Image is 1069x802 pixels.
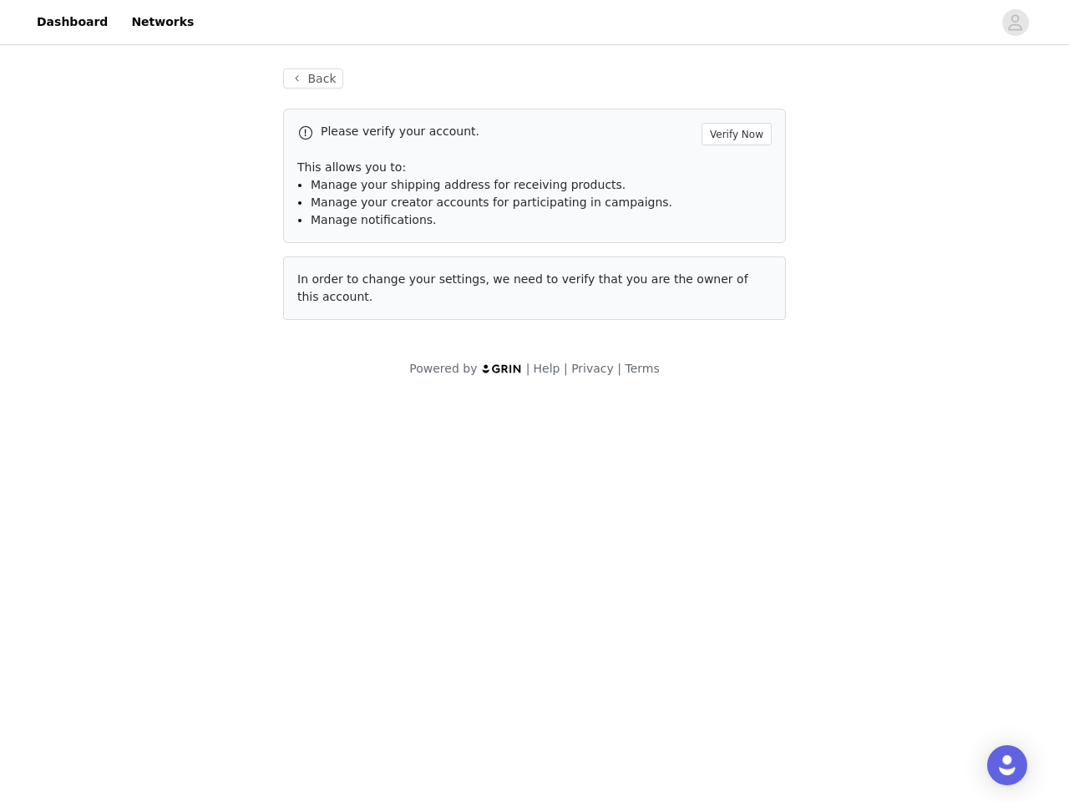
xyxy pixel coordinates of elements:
div: Open Intercom Messenger [987,745,1027,785]
span: Manage your shipping address for receiving products. [311,178,626,191]
img: logo [481,363,523,374]
a: Privacy [571,362,614,375]
a: Networks [121,3,204,41]
button: Back [283,69,343,89]
a: Help [534,362,560,375]
div: avatar [1007,9,1023,36]
button: Verify Now [702,123,772,145]
span: | [526,362,530,375]
span: In order to change your settings, we need to verify that you are the owner of this account. [297,272,748,303]
span: | [564,362,568,375]
span: Manage notifications. [311,213,437,226]
span: | [617,362,621,375]
span: Manage your creator accounts for participating in campaigns. [311,195,672,209]
p: This allows you to: [297,159,772,176]
a: Terms [625,362,659,375]
a: Dashboard [27,3,118,41]
p: Please verify your account. [321,123,695,140]
span: Powered by [409,362,477,375]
